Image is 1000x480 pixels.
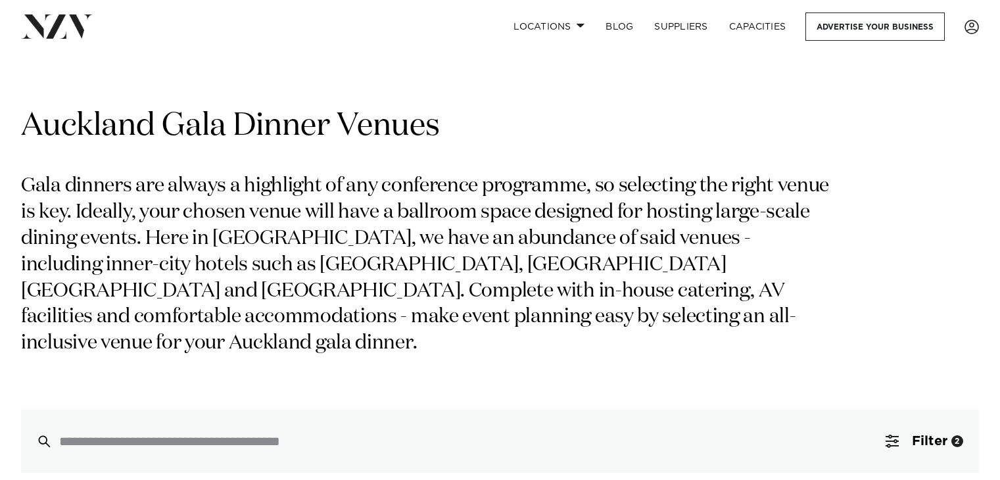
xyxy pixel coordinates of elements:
[719,12,797,41] a: Capacities
[21,174,834,357] p: Gala dinners are always a highlight of any conference programme, so selecting the right venue is ...
[870,410,979,473] button: Filter2
[21,14,93,38] img: nzv-logo.png
[644,12,718,41] a: SUPPLIERS
[595,12,644,41] a: BLOG
[951,435,963,447] div: 2
[21,106,979,147] h1: Auckland Gala Dinner Venues
[503,12,595,41] a: Locations
[805,12,945,41] a: Advertise your business
[912,435,947,448] span: Filter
